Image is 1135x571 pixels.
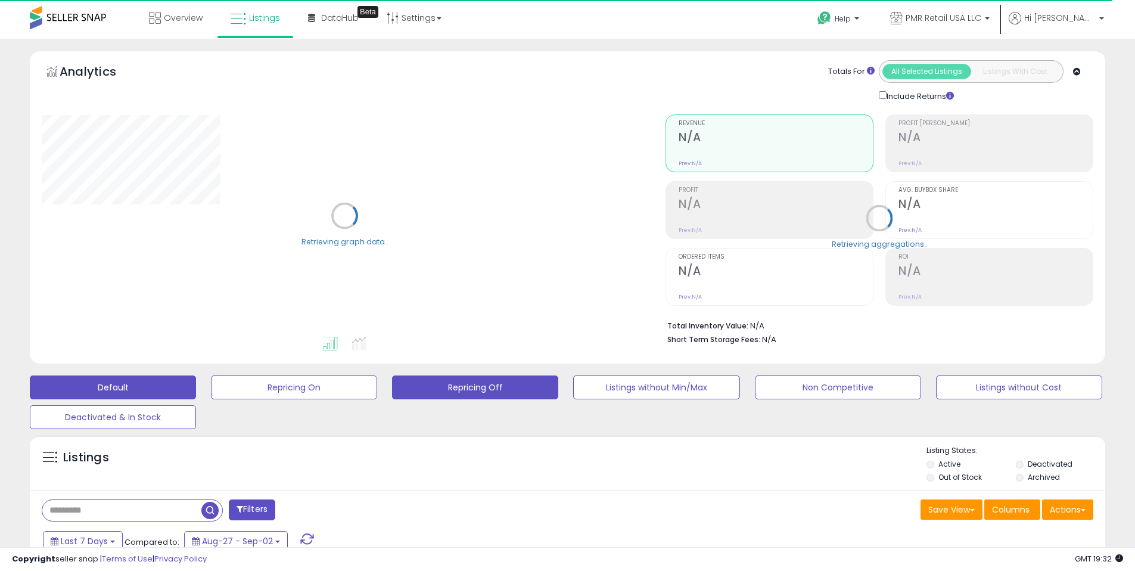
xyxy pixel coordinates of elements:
label: Deactivated [1028,459,1072,469]
button: Aug-27 - Sep-02 [184,531,288,551]
button: Last 7 Days [43,531,123,551]
label: Archived [1028,472,1060,482]
span: Listings [249,12,280,24]
div: Include Returns [870,89,968,103]
span: Columns [992,504,1030,516]
span: Last 7 Days [61,535,108,547]
div: Tooltip anchor [357,6,378,18]
label: Out of Stock [938,472,982,482]
span: 2025-09-10 19:32 GMT [1075,553,1123,564]
button: Deactivated & In Stock [30,405,196,429]
button: All Selected Listings [882,64,971,79]
h5: Analytics [60,63,139,83]
button: Listings without Min/Max [573,376,739,399]
span: Compared to: [125,536,179,548]
a: Privacy Policy [154,553,207,564]
button: Columns [984,499,1040,520]
button: Save View [921,499,982,520]
label: Active [938,459,960,469]
a: Hi [PERSON_NAME] [1009,12,1104,39]
button: Actions [1042,499,1093,520]
span: Aug-27 - Sep-02 [202,535,273,547]
button: Non Competitive [755,376,921,399]
span: Hi [PERSON_NAME] [1024,12,1096,24]
strong: Copyright [12,553,55,564]
span: PMR Retail USA LLC [906,12,981,24]
span: Help [835,14,851,24]
a: Terms of Use [102,553,153,564]
div: Totals For [828,66,875,77]
button: Listings With Cost [971,64,1059,79]
a: Help [808,2,871,39]
i: Get Help [817,11,832,26]
div: Retrieving aggregations.. [832,238,928,249]
button: Default [30,376,196,399]
button: Listings without Cost [936,376,1102,399]
span: DataHub [321,12,359,24]
button: Repricing On [211,376,377,399]
button: Repricing Off [392,376,558,399]
p: Listing States: [926,445,1105,457]
h5: Listings [63,449,109,466]
div: Retrieving graph data.. [301,236,388,247]
button: Filters [229,499,275,520]
div: seller snap | | [12,554,207,565]
span: Overview [164,12,203,24]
